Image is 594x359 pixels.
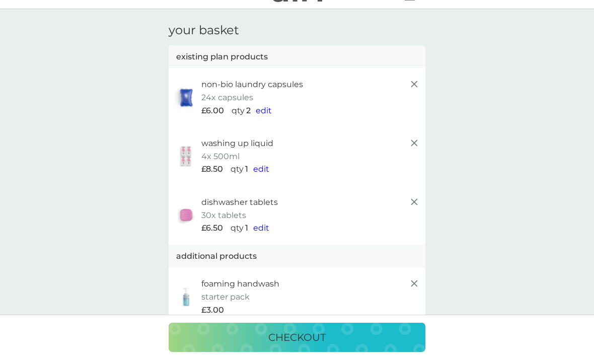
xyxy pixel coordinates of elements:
[253,163,269,176] button: edit
[253,164,269,174] span: edit
[231,163,244,176] p: qty
[246,104,251,117] p: 2
[176,250,257,263] p: additional products
[245,163,248,176] p: 1
[256,104,272,117] button: edit
[268,329,326,345] p: checkout
[245,222,248,235] p: 1
[201,196,278,209] p: dishwasher tablets
[176,50,268,63] p: existing plan products
[201,78,303,91] p: non-bio laundry capsules
[201,104,224,117] span: £6.00
[256,106,272,115] span: edit
[201,137,273,150] p: washing up liquid
[201,304,224,317] span: £3.00
[169,23,239,38] h3: your basket
[201,222,223,235] span: £6.50
[232,104,245,117] p: qty
[201,277,279,291] p: foaming handwash
[201,209,246,222] p: 30x tablets
[169,323,425,352] button: checkout
[253,223,269,233] span: edit
[201,150,240,163] p: 4x 500ml
[201,91,253,104] p: 24x capsules
[253,222,269,235] button: edit
[231,222,244,235] p: qty
[201,291,250,304] p: starter pack
[201,163,223,176] span: £8.50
